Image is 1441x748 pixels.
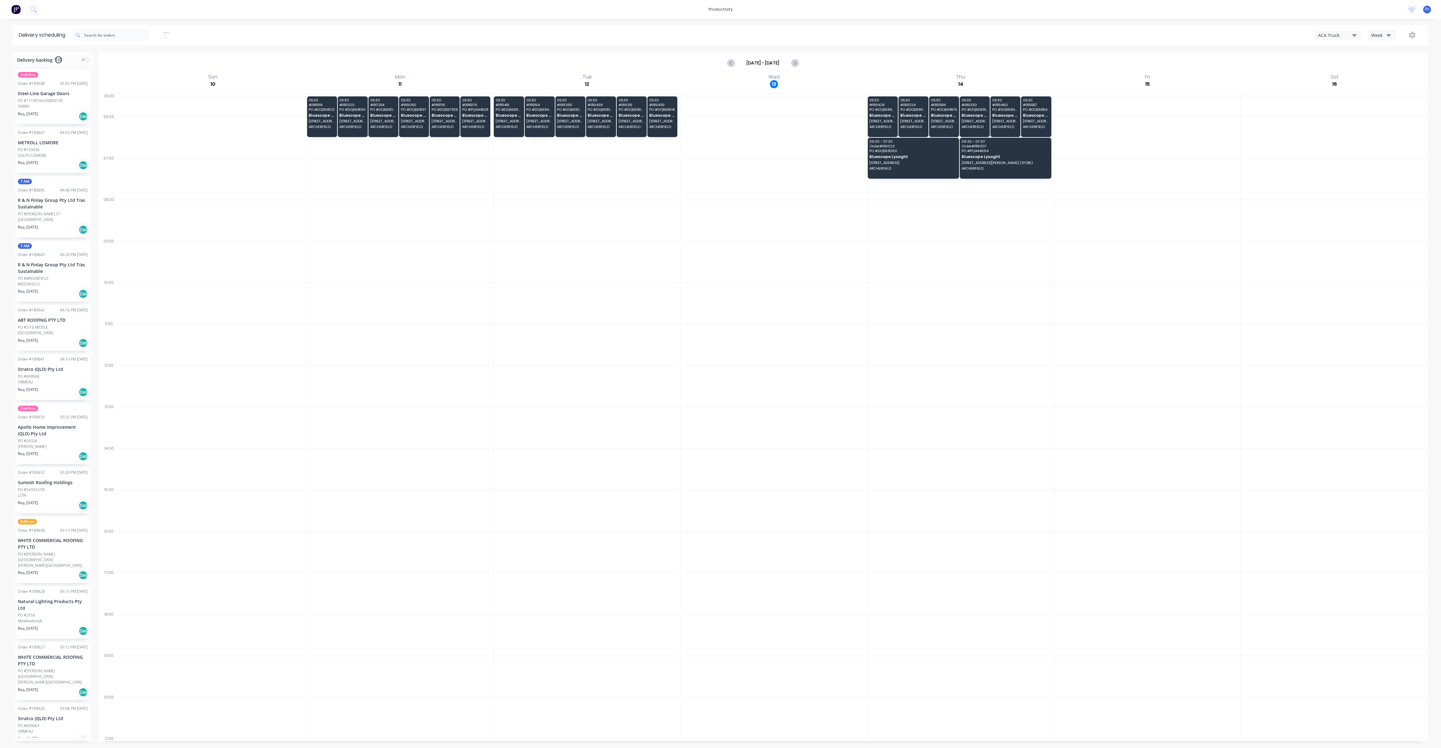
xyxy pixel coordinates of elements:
[18,243,32,249] span: 7 AM
[18,414,45,420] div: Order # 189633
[588,125,614,129] span: ARCHERFIELD
[78,736,88,746] div: Del
[78,452,88,461] div: Del
[98,403,119,444] div: 13:00
[18,160,38,166] span: Req. [DATE]
[18,487,45,493] div: PO #5433/LOTA
[18,356,45,362] div: Order # 189641
[962,113,988,117] span: Bluescope Lysaght
[869,103,896,107] span: # 189428
[339,108,366,111] span: PO # DQ568199
[18,479,88,486] div: Summit Roofing Holdings
[98,652,119,693] div: 19:00
[78,387,88,397] div: Del
[60,130,88,136] div: 04:55 PM [DATE]
[526,108,553,111] span: PO # DQ568499
[18,72,38,78] span: 2nd Run
[370,125,397,129] span: ARCHERFIELD
[588,108,614,111] span: PO # DQ568324
[869,113,896,117] span: Bluescope Lysaght
[962,149,1049,153] span: PO # PQ444664
[18,589,45,594] div: Order # 189628
[869,140,956,143] span: 06:30 - 07:30
[401,125,427,129] span: ARCHERFIELD
[18,276,48,281] div: PO #BROOKFIELD
[931,108,957,111] span: PO # DQ568575
[432,98,458,102] span: 05:30
[11,5,21,14] img: Factory
[649,103,675,107] span: # 189439
[18,98,63,104] div: PO #1110POH250800130
[18,528,45,533] div: Order # 189630
[78,626,88,636] div: Del
[900,113,927,117] span: Bluescope Lysaght
[1023,119,1049,123] span: [STREET_ADDRESS][PERSON_NAME] (STORE)
[18,563,88,568] div: [PERSON_NAME][GEOGRAPHIC_DATA]
[557,103,583,107] span: # 189365
[370,108,397,111] span: PO # DQ568064
[869,167,956,170] span: ARCHERFIELD
[18,252,45,258] div: Order # 189643
[18,729,88,734] div: ORMEAU
[60,528,88,533] div: 03:17 PM [DATE]
[432,119,458,123] span: [STREET_ADDRESS][PERSON_NAME] (STORE)
[13,25,72,45] div: Delivery scheduling
[339,125,366,129] span: ARCHERFIELD
[18,451,38,457] span: Req. [DATE]
[60,589,88,594] div: 03:15 PM [DATE]
[18,366,88,372] div: Stratco (QLD) Pty Ltd
[339,119,366,123] span: [STREET_ADDRESS][PERSON_NAME] (STORE)
[18,537,88,550] div: WHITE COMMERCIAL ROOFING PTY LTD
[526,119,553,123] span: [STREET_ADDRESS][PERSON_NAME] (STORE)
[869,161,956,165] span: [STREET_ADDRESS]
[98,92,119,113] div: 05:30
[18,111,38,117] span: Req. [DATE]
[962,108,988,111] span: PO # DQ568353
[18,325,48,330] div: PO #2/16 MIDDLE
[900,98,927,102] span: 05:30
[18,139,88,146] div: METROLL LISMORE
[18,493,88,498] div: LOTA
[1143,74,1152,80] div: Fri
[1023,98,1049,102] span: 05:30
[18,104,88,109] div: DARRA
[462,119,488,123] span: [STREET_ADDRESS][PERSON_NAME] (STORE)
[931,125,957,129] span: ARCHERFIELD
[98,445,119,486] div: 14:00
[931,119,957,123] span: [STREET_ADDRESS][PERSON_NAME] (STORE)
[60,356,88,362] div: 04:13 PM [DATE]
[309,119,335,123] span: [STREET_ADDRESS][PERSON_NAME] (STORE)
[1144,80,1152,88] div: 15
[496,98,522,102] span: 05:30
[18,687,38,693] span: Req. [DATE]
[18,307,45,313] div: Order # 189642
[900,103,927,107] span: # 189024
[98,320,119,361] div: 11:00
[18,379,88,385] div: ORMEAU
[78,571,88,580] div: Del
[98,113,119,154] div: 06:00
[1331,80,1339,88] div: 16
[98,569,119,610] div: 17:00
[992,119,1019,123] span: [STREET_ADDRESS][PERSON_NAME] (STORE)
[98,528,119,569] div: 16:00
[18,668,88,679] div: PO #[PERSON_NAME][GEOGRAPHIC_DATA]
[705,5,736,14] div: productivity
[309,98,335,102] span: 05:30
[60,644,88,650] div: 03:12 PM [DATE]
[209,80,217,88] div: 10
[60,187,88,193] div: 04:46 PM [DATE]
[18,551,88,563] div: PO #[PERSON_NAME][GEOGRAPHIC_DATA]
[432,108,458,111] span: PO # DQ567825
[496,103,522,107] span: # 189451
[557,125,583,129] span: ARCHERFIELD
[526,125,553,129] span: ARCHERFIELD
[557,98,583,102] span: 05:30
[18,570,38,576] span: Req. [DATE]
[619,125,645,129] span: ARCHERFIELD
[18,406,38,411] span: 2nd Run
[18,147,39,153] div: PO #103034
[18,470,45,475] div: Order # 189632
[98,486,119,527] div: 15:00
[869,125,896,129] span: ARCHERFIELD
